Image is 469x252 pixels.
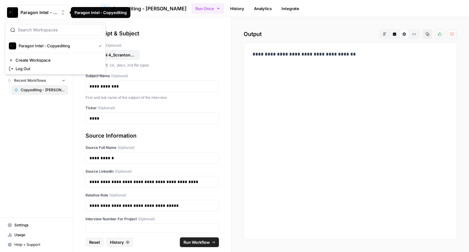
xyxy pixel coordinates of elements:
span: History [110,239,124,245]
span: Help + Support [14,242,65,247]
a: Copyediting - [PERSON_NAME] [11,85,68,95]
p: First and last name of the subject of the interview [85,95,219,101]
span: (Optional) [111,73,128,79]
label: Subject Name [85,73,219,79]
span: Settings [14,222,65,228]
span: Usage [14,232,65,238]
a: Settings [5,220,68,230]
a: Integrate [278,4,303,13]
span: Create Workspace [16,57,99,63]
button: CWAN 4_Scranton_ Raw File.docx [85,50,140,60]
label: Interview Number For Project [85,216,219,222]
div: Transcript & Subject [85,29,219,38]
a: Copyediting - [PERSON_NAME] [100,4,187,13]
button: Workspace: Paragon Intel - Copyediting [5,5,68,20]
div: Source Information [85,131,219,140]
button: Help + Support [5,240,68,250]
button: Run Once [191,3,224,14]
span: (Optional) [115,169,132,174]
label: Source Full Name [85,145,219,150]
input: Search Workspaces [18,27,100,33]
span: Reset [89,239,100,245]
span: (Optional) [109,193,126,198]
label: Source LinkedIn [85,169,219,174]
span: Copyediting - [PERSON_NAME] [112,5,187,12]
a: Create Workspace [6,56,104,64]
p: CWAN 4_Scranton_ Raw File.docx [95,52,134,58]
span: Copyediting - [PERSON_NAME] [21,87,65,93]
button: Recent Workflows [5,76,68,85]
span: (Optional) [118,145,134,150]
div: Workspace: Paragon Intel - Copyediting [5,23,106,74]
button: Reset [85,237,104,247]
img: Paragon Intel - Copyediting Logo [9,42,16,49]
label: Relative Role [85,193,219,198]
a: Analytics [250,4,275,13]
h2: Output [244,29,457,39]
a: Log Out [6,64,104,73]
span: Run Workflow [184,239,210,245]
button: History [106,237,133,247]
label: Ticker [85,105,219,111]
label: Transcript [85,43,219,48]
span: (Optional) [138,216,155,222]
button: Run Workflow [180,237,219,247]
span: (Optional) [98,105,115,111]
a: Usage [5,230,68,240]
a: History [227,4,248,13]
span: Recent Workflows [14,78,46,83]
span: Log Out [16,66,99,72]
img: Paragon Intel - Copyediting Logo [7,7,18,18]
div: Paragon Intel - Copyediting [75,9,127,16]
span: (Optional) [105,43,122,48]
span: Paragon Intel - Copyediting [20,9,57,16]
p: Supports .pdf, .txt, .docx, .md file types [85,62,219,68]
span: Paragon Intel - Copyediting [19,43,94,49]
